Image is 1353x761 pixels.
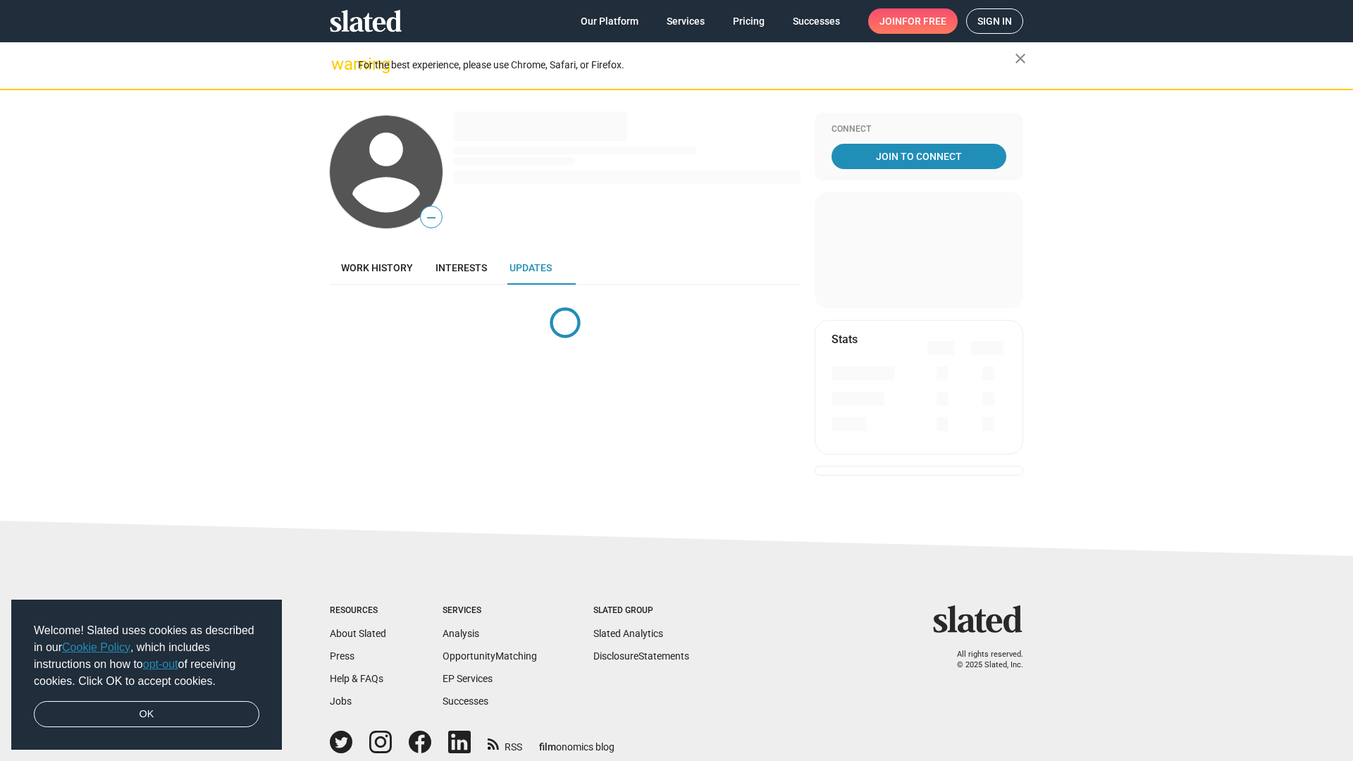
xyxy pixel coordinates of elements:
div: Resources [330,605,386,617]
span: Pricing [733,8,765,34]
span: Join [879,8,946,34]
a: About Slated [330,628,386,639]
a: Interests [424,251,498,285]
a: OpportunityMatching [443,650,537,662]
a: Work history [330,251,424,285]
span: — [421,209,442,227]
a: DisclosureStatements [593,650,689,662]
div: Services [443,605,537,617]
a: Cookie Policy [62,641,130,653]
span: Sign in [977,9,1012,33]
a: Jobs [330,695,352,707]
span: film [539,741,556,753]
a: RSS [488,732,522,754]
div: cookieconsent [11,600,282,750]
a: Help & FAQs [330,673,383,684]
a: Join To Connect [832,144,1006,169]
mat-card-title: Stats [832,332,858,347]
span: Successes [793,8,840,34]
a: Successes [443,695,488,707]
span: Work history [341,262,413,273]
mat-icon: close [1012,50,1029,67]
span: Welcome! Slated uses cookies as described in our , which includes instructions on how to of recei... [34,622,259,690]
div: Slated Group [593,605,689,617]
a: Services [655,8,716,34]
span: Interests [435,262,487,273]
a: dismiss cookie message [34,701,259,728]
a: Our Platform [569,8,650,34]
a: Joinfor free [868,8,958,34]
a: Sign in [966,8,1023,34]
a: Successes [781,8,851,34]
span: Services [667,8,705,34]
div: For the best experience, please use Chrome, Safari, or Firefox. [358,56,1015,75]
span: Our Platform [581,8,638,34]
span: Updates [509,262,552,273]
a: Slated Analytics [593,628,663,639]
a: Pricing [722,8,776,34]
div: Connect [832,124,1006,135]
a: EP Services [443,673,493,684]
a: filmonomics blog [539,729,614,754]
span: for free [902,8,946,34]
mat-icon: warning [331,56,348,73]
a: Analysis [443,628,479,639]
span: Join To Connect [834,144,1003,169]
a: Updates [498,251,563,285]
a: opt-out [143,658,178,670]
p: All rights reserved. © 2025 Slated, Inc. [942,650,1023,670]
a: Press [330,650,354,662]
